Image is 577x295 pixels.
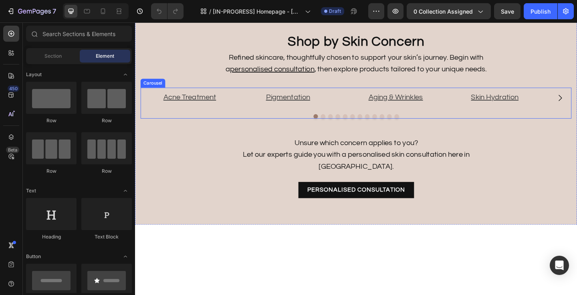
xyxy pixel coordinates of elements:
p: Personalised Consultation [187,178,294,186]
button: Dot [266,100,271,105]
span: Draft [329,8,341,15]
button: Publish [524,3,557,19]
button: Dot [194,100,199,105]
div: Row [81,168,132,175]
a: Personalised Consultation [178,174,303,191]
p: Let our experts guide you with a personalised skin consultation here in [GEOGRAPHIC_DATA]. [87,137,393,163]
button: 0 collection assigned [407,3,491,19]
span: Toggle open [119,250,132,263]
u: Acne Treatment [31,77,88,85]
button: Save [494,3,521,19]
h2: Shop by Skin Concern [6,11,475,31]
button: Dot [210,100,215,105]
span: Layout [26,71,42,78]
button: Dot [226,100,231,105]
button: Dot [202,100,207,105]
div: Row [26,168,77,175]
span: Section [44,53,62,60]
button: Dot [282,100,287,105]
span: / [209,7,211,16]
div: Publish [531,7,551,16]
u: Pigmentation [142,77,190,85]
div: Undo/Redo [151,3,184,19]
iframe: Design area [135,22,577,295]
span: Element [96,53,114,60]
div: Heading [26,233,77,240]
a: personalised consultation [103,47,195,55]
button: Dot [242,100,247,105]
div: Row [26,117,77,124]
u: Skin Hydration [365,77,417,85]
button: Dot [258,100,263,105]
button: Dot [218,100,223,105]
div: Open Intercom Messenger [550,256,569,275]
span: [IN-PROGRESS] Homepage - [MEDICAL_DATA] [GEOGRAPHIC_DATA] [213,7,302,16]
button: 7 [3,3,60,19]
input: Search Sections & Elements [26,26,132,42]
p: 7 [52,6,56,16]
div: Row [81,117,132,124]
button: Dot [250,100,255,105]
div: Carousel [8,63,31,70]
div: Text Block [81,233,132,240]
span: Save [501,8,514,15]
span: Text [26,187,36,194]
div: Beta [6,147,19,153]
span: 0 collection assigned [414,7,473,16]
button: Carousel Next Arrow [451,71,474,93]
div: 450 [8,85,19,92]
span: Toggle open [119,184,132,197]
u: Aging & Wrinkles [254,77,313,85]
p: Refined skincare, thoughtfully chosen to support your skin’s journey. Begin with a , then explore... [87,32,393,57]
span: Toggle open [119,68,132,81]
p: Unsure which concern applies to you? [87,125,393,137]
span: Button [26,253,41,260]
button: Dot [234,100,239,105]
button: Dot [274,100,279,105]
